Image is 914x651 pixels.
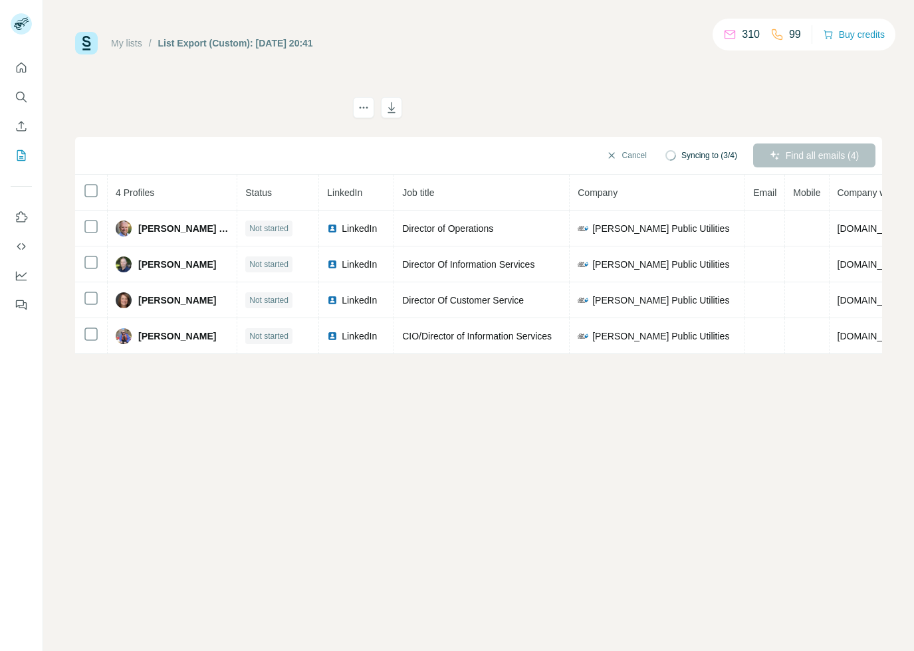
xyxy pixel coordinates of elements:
[402,259,534,270] span: Director Of Information Services
[75,32,98,54] img: Surfe Logo
[353,97,374,118] button: actions
[116,328,132,344] img: Avatar
[327,259,338,270] img: LinkedIn logo
[838,187,911,198] span: Company website
[402,331,552,341] span: CIO/Director of Information Services
[245,187,272,198] span: Status
[592,329,729,343] span: [PERSON_NAME] Public Utilities
[578,259,588,270] img: company-logo
[597,143,656,167] button: Cancel
[402,187,434,198] span: Job title
[753,187,776,198] span: Email
[838,259,912,270] span: [DOMAIN_NAME]
[138,329,216,343] span: [PERSON_NAME]
[592,258,729,271] span: [PERSON_NAME] Public Utilities
[158,37,313,50] div: List Export (Custom): [DATE] 20:41
[838,295,912,306] span: [DOMAIN_NAME]
[249,294,288,306] span: Not started
[838,223,912,234] span: [DOMAIN_NAME]
[11,114,32,138] button: Enrich CSV
[138,222,229,235] span: [PERSON_NAME] (CPU)
[116,187,154,198] span: 4 Profiles
[402,223,493,234] span: Director of Operations
[11,264,32,288] button: Dashboard
[342,222,377,235] span: LinkedIn
[742,27,760,43] p: 310
[327,295,338,306] img: LinkedIn logo
[681,149,737,161] span: Syncing to (3/4)
[342,258,377,271] span: LinkedIn
[249,258,288,270] span: Not started
[578,187,618,198] span: Company
[11,205,32,229] button: Use Surfe on LinkedIn
[789,27,801,43] p: 99
[327,187,362,198] span: LinkedIn
[138,294,216,307] span: [PERSON_NAME]
[75,97,341,118] h1: List Export (Custom): [DATE] 20:41
[823,25,885,44] button: Buy credits
[116,256,132,272] img: Avatar
[111,38,142,48] a: My lists
[342,294,377,307] span: LinkedIn
[838,331,912,341] span: [DOMAIN_NAME]
[116,221,132,236] img: Avatar
[11,234,32,258] button: Use Surfe API
[11,293,32,317] button: Feedback
[578,331,588,341] img: company-logo
[342,329,377,343] span: LinkedIn
[592,222,729,235] span: [PERSON_NAME] Public Utilities
[138,258,216,271] span: [PERSON_NAME]
[402,295,524,306] span: Director Of Customer Service
[249,330,288,342] span: Not started
[149,37,152,50] li: /
[11,56,32,80] button: Quick start
[578,223,588,234] img: company-logo
[793,187,820,198] span: Mobile
[327,331,338,341] img: LinkedIn logo
[592,294,729,307] span: [PERSON_NAME] Public Utilities
[327,223,338,234] img: LinkedIn logo
[116,292,132,308] img: Avatar
[578,295,588,306] img: company-logo
[249,223,288,234] span: Not started
[11,143,32,167] button: My lists
[11,85,32,109] button: Search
